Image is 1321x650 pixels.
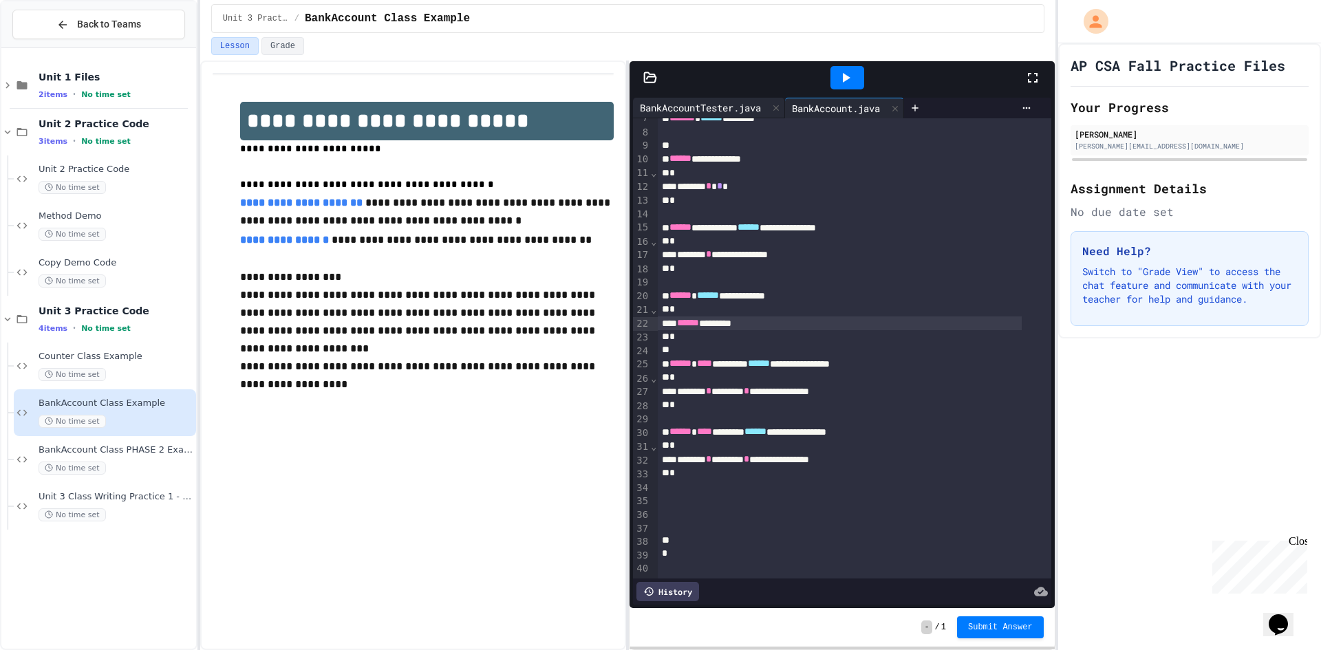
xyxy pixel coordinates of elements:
[650,441,657,452] span: Fold line
[633,495,650,508] div: 35
[1071,56,1285,75] h1: AP CSA Fall Practice Files
[73,89,76,100] span: •
[633,221,650,235] div: 15
[636,582,699,601] div: History
[39,508,106,521] span: No time set
[633,248,650,262] div: 17
[633,153,650,166] div: 10
[1207,535,1307,594] iframe: chat widget
[650,304,657,315] span: Fold line
[633,372,650,386] div: 26
[633,549,650,563] div: 39
[39,368,106,381] span: No time set
[1263,595,1307,636] iframe: chat widget
[968,622,1033,633] span: Submit Answer
[39,118,193,130] span: Unit 2 Practice Code
[633,481,650,495] div: 34
[211,37,259,55] button: Lesson
[1082,243,1297,259] h3: Need Help?
[633,426,650,440] div: 30
[1071,179,1309,198] h2: Assignment Details
[633,535,650,549] div: 38
[633,413,650,426] div: 29
[633,276,650,290] div: 19
[77,17,141,32] span: Back to Teams
[39,305,193,317] span: Unit 3 Practice Code
[39,398,193,409] span: BankAccount Class Example
[39,491,193,503] span: Unit 3 Class Writing Practice 1 - CellPhone Class
[633,235,650,249] div: 16
[39,444,193,456] span: BankAccount Class PHASE 2 Example
[39,415,106,428] span: No time set
[39,351,193,362] span: Counter Class Example
[294,13,299,24] span: /
[1082,265,1297,306] p: Switch to "Grade View" to access the chat feature and communicate with your teacher for help and ...
[81,137,131,146] span: No time set
[633,180,650,194] div: 12
[39,164,193,175] span: Unit 2 Practice Code
[935,622,940,633] span: /
[633,290,650,303] div: 20
[81,324,131,333] span: No time set
[633,331,650,345] div: 23
[39,90,67,99] span: 2 items
[1075,128,1304,140] div: [PERSON_NAME]
[633,468,650,481] div: 33
[633,111,650,125] div: 7
[650,236,657,247] span: Fold line
[633,358,650,371] div: 25
[650,373,657,384] span: Fold line
[633,100,768,115] div: BankAccountTester.java
[633,400,650,413] div: 28
[6,6,95,87] div: Chat with us now!Close
[1071,98,1309,117] h2: Your Progress
[39,181,106,194] span: No time set
[39,228,106,241] span: No time set
[39,257,193,269] span: Copy Demo Code
[957,616,1044,638] button: Submit Answer
[81,90,131,99] span: No time set
[1069,6,1112,37] div: My Account
[39,71,193,83] span: Unit 1 Files
[633,508,650,522] div: 36
[1075,141,1304,151] div: [PERSON_NAME][EMAIL_ADDRESS][DOMAIN_NAME]
[39,462,106,475] span: No time set
[633,385,650,399] div: 27
[223,13,289,24] span: Unit 3 Practice Code
[633,139,650,153] div: 9
[633,440,650,454] div: 31
[650,167,657,178] span: Fold line
[261,37,304,55] button: Grade
[941,622,946,633] span: 1
[633,126,650,140] div: 8
[633,522,650,536] div: 37
[633,208,650,221] div: 14
[633,454,650,468] div: 32
[39,210,193,222] span: Method Demo
[12,10,185,39] button: Back to Teams
[39,274,106,288] span: No time set
[633,194,650,208] div: 13
[305,10,470,27] span: BankAccount Class Example
[39,137,67,146] span: 3 items
[633,263,650,277] div: 18
[39,324,67,333] span: 4 items
[785,101,887,116] div: BankAccount.java
[921,620,932,634] span: -
[73,323,76,334] span: •
[633,166,650,180] div: 11
[633,98,785,118] div: BankAccountTester.java
[633,345,650,358] div: 24
[785,98,904,118] div: BankAccount.java
[633,303,650,317] div: 21
[633,317,650,331] div: 22
[633,562,650,576] div: 40
[73,136,76,147] span: •
[1071,204,1309,220] div: No due date set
